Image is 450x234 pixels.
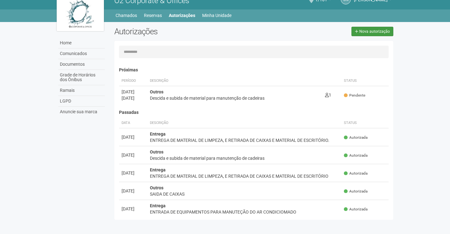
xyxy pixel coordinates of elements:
h2: Autorizações [114,27,249,36]
div: [DATE] [122,206,145,212]
th: Descrição [147,118,342,128]
a: Grade de Horários dos Ônibus [58,70,105,85]
strong: Entrega [150,131,166,136]
strong: Entrega [150,167,166,172]
th: Descrição [147,76,323,86]
div: [DATE] [122,188,145,194]
th: Período [119,76,147,86]
span: Pendente [344,93,365,98]
span: Autorizada [344,207,367,212]
div: Descida e subida de material para manutenção de cadeiras [150,95,320,101]
a: Ramais [58,85,105,96]
strong: Outros [150,149,163,154]
div: [DATE] [122,95,145,101]
div: [DATE] [122,152,145,158]
a: Documentos [58,59,105,70]
span: Autorizada [344,171,367,176]
div: ENTREGA DE MATERIAL DE LIMPEZA, E RETIRADA DE CAIXAS E MATERIAL DE ESCRITÓRIO. [150,137,339,143]
th: Status [341,118,389,128]
span: Autorizada [344,135,367,140]
a: Chamados [116,11,137,20]
strong: Outros [150,185,163,190]
div: [DATE] [122,134,145,140]
span: Nova autorização [359,29,390,34]
div: ENTREGA DE MATERIAL DE LIMPEZA, E RETIRADA DE CAIXAS E MATERIAL DE ESCRITÓRIO [150,173,339,179]
div: [DATE] [122,89,145,95]
a: Comunicados [58,48,105,59]
div: Descida e subida de material para manutenção de cadeiras [150,155,339,161]
span: Autorizada [344,153,367,158]
a: Nova autorização [351,27,393,36]
div: ENTRADA DE EQUIPAMENTOS PARA MANUTEÇÃO DO AR CONDICIOMADO [150,209,339,215]
a: LGPD [58,96,105,107]
th: Data [119,118,147,128]
div: [DATE] [122,170,145,176]
a: Home [58,38,105,48]
span: 1 [325,92,331,97]
h4: Próximas [119,68,389,72]
h4: Passadas [119,110,389,115]
a: Anuncie sua marca [58,107,105,117]
a: Autorizações [169,11,195,20]
a: Reservas [144,11,162,20]
strong: Entrega [150,203,166,208]
span: Autorizada [344,189,367,194]
strong: Outros [150,89,163,94]
div: SAIDA DE CAIXAS [150,191,339,197]
a: Minha Unidade [202,11,231,20]
th: Status [341,76,389,86]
